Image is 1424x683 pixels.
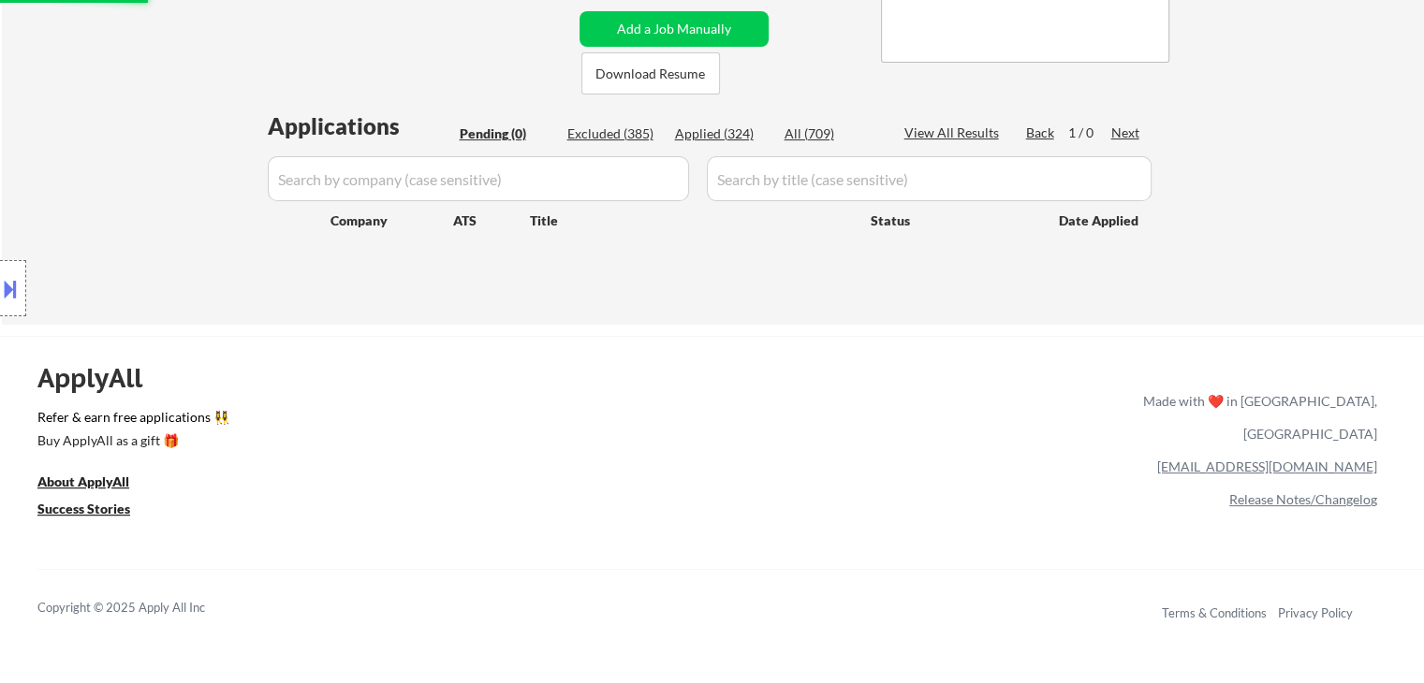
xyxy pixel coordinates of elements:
[37,411,752,430] a: Refer & earn free applications 👯‍♀️
[904,124,1005,142] div: View All Results
[530,211,853,230] div: Title
[580,11,769,47] button: Add a Job Manually
[675,124,769,143] div: Applied (324)
[330,211,453,230] div: Company
[1068,124,1111,142] div: 1 / 0
[567,124,661,143] div: Excluded (385)
[707,156,1152,201] input: Search by title (case sensitive)
[460,124,553,143] div: Pending (0)
[785,124,878,143] div: All (709)
[37,472,155,495] a: About ApplyAll
[37,599,253,618] div: Copyright © 2025 Apply All Inc
[453,211,530,230] div: ATS
[37,473,129,489] u: About ApplyAll
[1157,458,1377,474] a: [EMAIL_ADDRESS][DOMAIN_NAME]
[37,501,130,516] u: Success Stories
[581,52,720,94] button: Download Resume
[1162,605,1267,620] a: Terms & Conditions
[1278,605,1353,620] a: Privacy Policy
[1136,385,1377,450] div: Made with ❤️ in [GEOGRAPHIC_DATA], [GEOGRAPHIC_DATA]
[268,115,453,138] div: Applications
[1026,124,1056,142] div: Back
[37,499,155,522] a: Success Stories
[268,156,689,201] input: Search by company (case sensitive)
[1229,491,1377,507] a: Release Notes/Changelog
[871,203,1032,237] div: Status
[1059,211,1141,230] div: Date Applied
[1111,124,1141,142] div: Next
